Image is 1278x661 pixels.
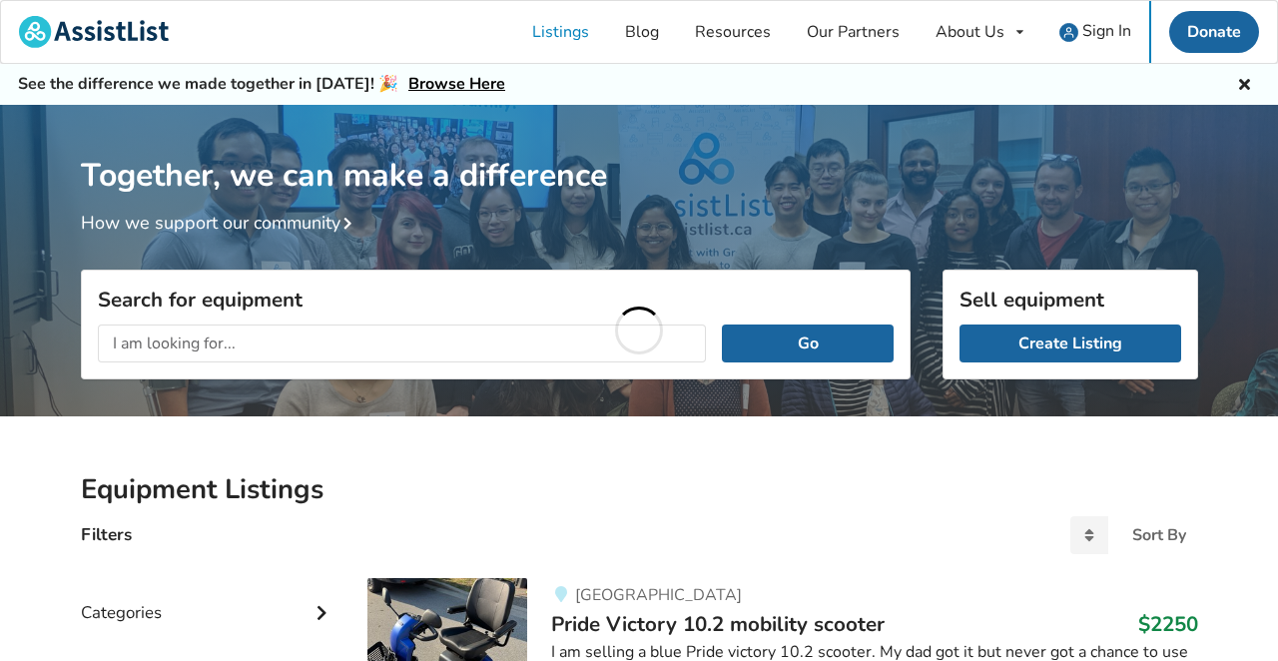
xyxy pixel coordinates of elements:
h5: See the difference we made together in [DATE]! 🎉 [18,74,505,95]
a: Resources [677,1,789,63]
div: Categories [81,562,336,633]
img: assistlist-logo [19,16,169,48]
span: [GEOGRAPHIC_DATA] [575,584,742,606]
div: Sort By [1132,527,1186,543]
a: Create Listing [959,325,1181,362]
h1: Together, we can make a difference [81,105,1198,196]
span: Pride Victory 10.2 mobility scooter [551,610,885,638]
a: Our Partners [789,1,918,63]
button: Go [722,325,893,362]
h3: Search for equipment [98,287,894,313]
a: Listings [514,1,607,63]
a: Donate [1169,11,1259,53]
img: user icon [1059,23,1078,42]
input: I am looking for... [98,325,707,362]
a: Browse Here [408,73,505,95]
a: How we support our community [81,211,360,235]
a: Blog [607,1,677,63]
h3: $2250 [1138,611,1198,637]
h4: Filters [81,523,132,546]
h3: Sell equipment [959,287,1181,313]
span: Sign In [1082,20,1131,42]
h2: Equipment Listings [81,472,1198,507]
div: About Us [936,24,1004,40]
a: user icon Sign In [1041,1,1149,63]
